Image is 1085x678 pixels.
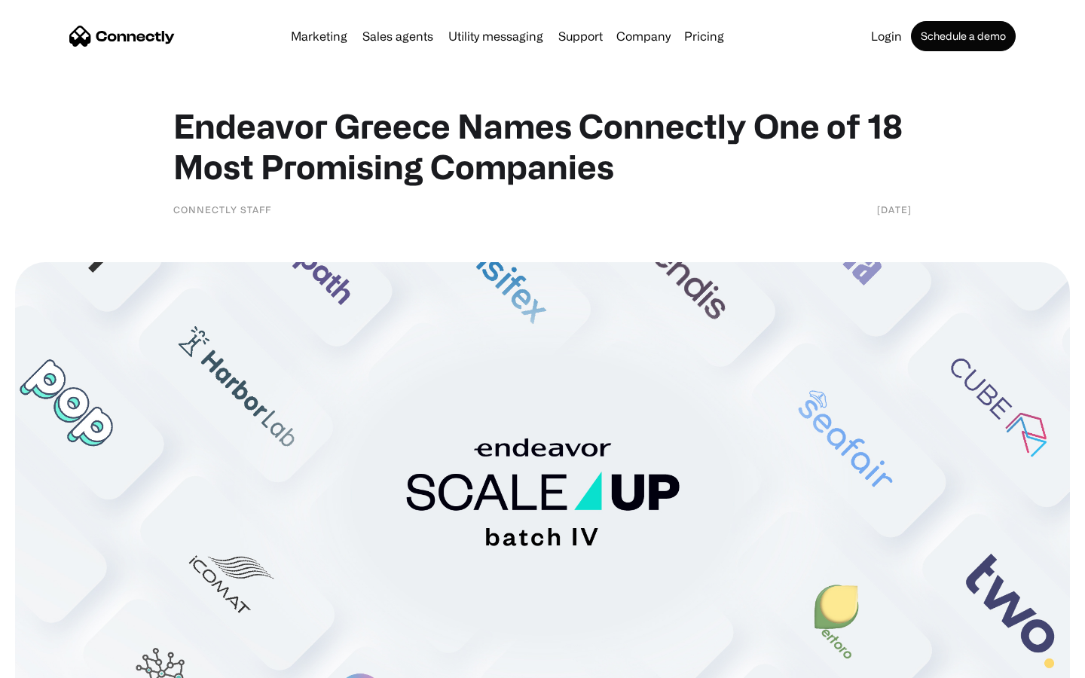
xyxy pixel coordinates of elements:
[865,30,908,42] a: Login
[356,30,439,42] a: Sales agents
[616,26,671,47] div: Company
[173,202,271,217] div: Connectly Staff
[285,30,353,42] a: Marketing
[30,652,90,673] ul: Language list
[678,30,730,42] a: Pricing
[911,21,1016,51] a: Schedule a demo
[877,202,912,217] div: [DATE]
[552,30,609,42] a: Support
[442,30,549,42] a: Utility messaging
[173,105,912,187] h1: Endeavor Greece Names Connectly One of 18 Most Promising Companies
[15,652,90,673] aside: Language selected: English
